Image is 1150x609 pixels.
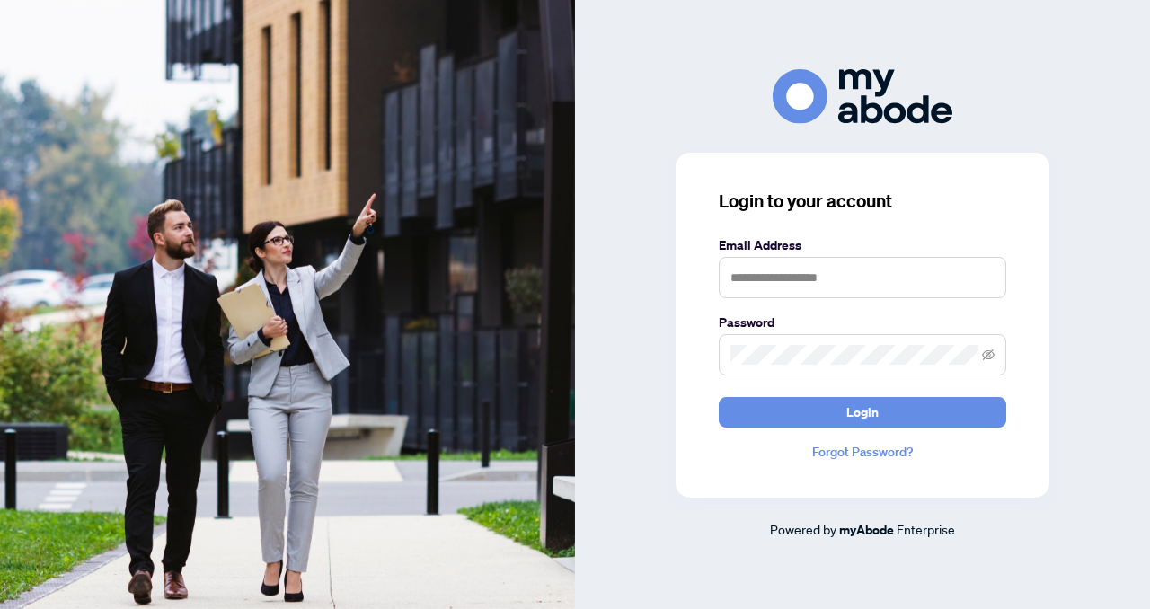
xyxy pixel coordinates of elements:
span: Enterprise [897,521,955,537]
img: ma-logo [773,69,952,124]
span: Powered by [770,521,836,537]
a: myAbode [839,520,894,540]
button: Login [719,397,1006,428]
h3: Login to your account [719,189,1006,214]
label: Password [719,313,1006,332]
span: eye-invisible [982,349,995,361]
label: Email Address [719,235,1006,255]
a: Forgot Password? [719,442,1006,462]
span: Login [846,398,879,427]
